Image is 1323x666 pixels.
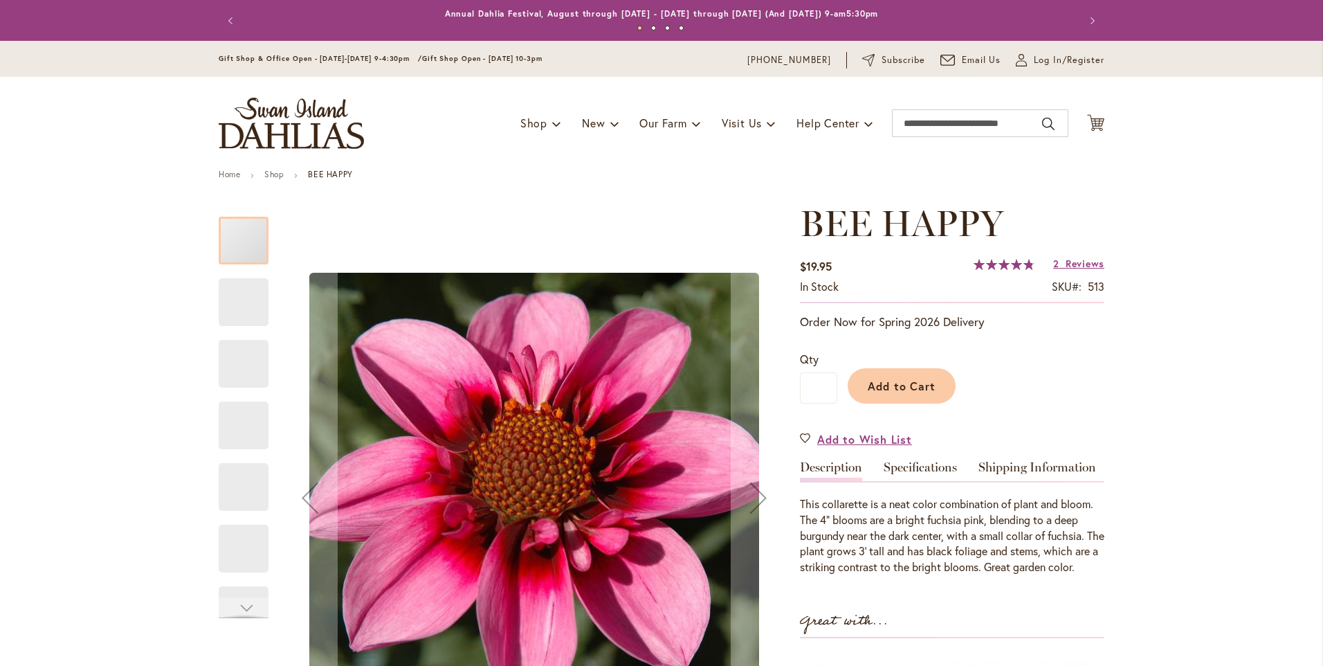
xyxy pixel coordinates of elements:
[639,116,686,130] span: Our Farm
[800,201,1003,245] span: BEE HAPPY
[679,26,684,30] button: 4 of 4
[219,326,282,388] div: BEE HAPPY
[1016,53,1104,67] a: Log In/Register
[974,259,1034,270] div: 97%
[800,496,1104,575] div: This collarette is a neat color combination of plant and bloom. The 4" blooms are a bright fuchsi...
[1066,257,1104,270] span: Reviews
[817,431,912,447] span: Add to Wish List
[1077,7,1104,35] button: Next
[1053,257,1104,270] a: 2 Reviews
[848,368,956,404] button: Add to Cart
[796,116,859,130] span: Help Center
[651,26,656,30] button: 2 of 4
[219,203,282,264] div: BEE HAPPY
[637,26,642,30] button: 1 of 4
[884,461,957,481] a: Specifications
[665,26,670,30] button: 3 of 4
[219,449,282,511] div: BEE HAPPY
[219,169,240,179] a: Home
[219,7,246,35] button: Previous
[264,169,284,179] a: Shop
[962,53,1001,67] span: Email Us
[1052,279,1082,294] strong: SKU
[219,388,282,449] div: BEE HAPPY
[308,169,352,179] strong: BEE HAPPY
[219,573,282,634] div: BEE HAPPY
[1053,257,1059,270] span: 2
[940,53,1001,67] a: Email Us
[882,53,925,67] span: Subscribe
[800,461,862,481] a: Description
[868,379,936,393] span: Add to Cart
[520,116,547,130] span: Shop
[800,352,819,366] span: Qty
[800,279,839,295] div: Availability
[800,259,832,273] span: $19.95
[800,279,839,294] span: In stock
[978,461,1096,481] a: Shipping Information
[422,54,542,63] span: Gift Shop Open - [DATE] 10-3pm
[862,53,925,67] a: Subscribe
[1034,53,1104,67] span: Log In/Register
[1088,279,1104,295] div: 513
[445,8,879,19] a: Annual Dahlia Festival, August through [DATE] - [DATE] through [DATE] (And [DATE]) 9-am5:30pm
[219,54,422,63] span: Gift Shop & Office Open - [DATE]-[DATE] 9-4:30pm /
[219,264,282,326] div: BEE HAPPY
[747,53,831,67] a: [PHONE_NUMBER]
[219,597,268,618] div: Next
[800,314,1104,330] p: Order Now for Spring 2026 Delivery
[800,431,912,447] a: Add to Wish List
[582,116,605,130] span: New
[219,98,364,149] a: store logo
[800,610,888,633] strong: Great with...
[800,461,1104,575] div: Detailed Product Info
[722,116,762,130] span: Visit Us
[219,511,282,573] div: BEE HAPPY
